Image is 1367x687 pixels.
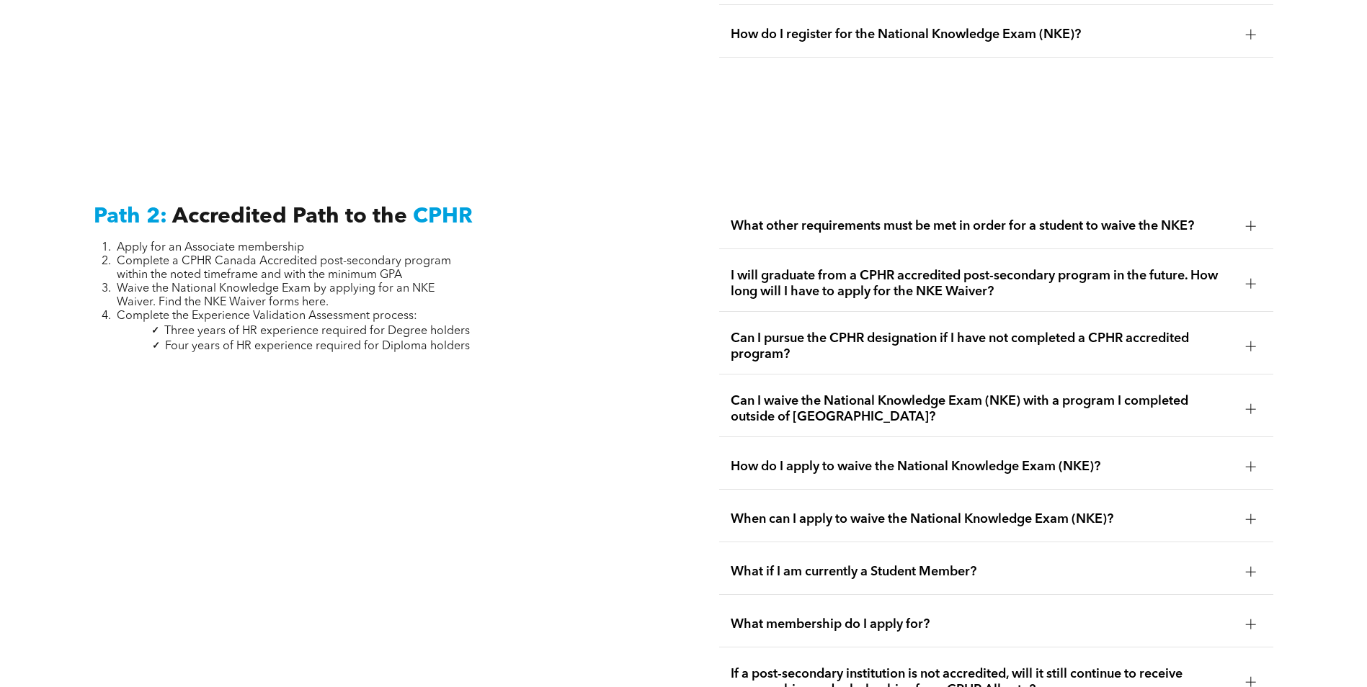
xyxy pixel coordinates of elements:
[731,268,1234,300] span: I will graduate from a CPHR accredited post-secondary program in the future. How long will I have...
[731,459,1234,475] span: How do I apply to waive the National Knowledge Exam (NKE)?
[731,27,1234,42] span: How do I register for the National Knowledge Exam (NKE)?
[117,242,304,253] span: Apply for an Associate membership
[172,206,407,228] span: Accredited Path to the
[731,616,1234,632] span: What membership do I apply for?
[731,393,1234,425] span: Can I waive the National Knowledge Exam (NKE) with a program I completed outside of [GEOGRAPHIC_D...
[164,325,470,337] span: Three years of HR experience required for Degree holders
[117,283,435,308] span: Waive the National Knowledge Exam by applying for an NKE Waiver. Find the NKE Waiver forms here.
[165,341,470,352] span: Four years of HR experience required for Diploma holders
[731,564,1234,580] span: What if I am currently a Student Member?
[731,218,1234,234] span: What other requirements must be met in order for a student to waive the NKE?
[117,256,451,281] span: Complete a CPHR Canada Accredited post-secondary program within the noted timeframe and with the ...
[731,331,1234,362] span: Can I pursue the CPHR designation if I have not completed a CPHR accredited program?
[94,206,167,228] span: Path 2:
[413,206,473,228] span: CPHR
[117,310,417,322] span: Complete the Experience Validation Assessment process:
[731,511,1234,527] span: When can I apply to waive the National Knowledge Exam (NKE)?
